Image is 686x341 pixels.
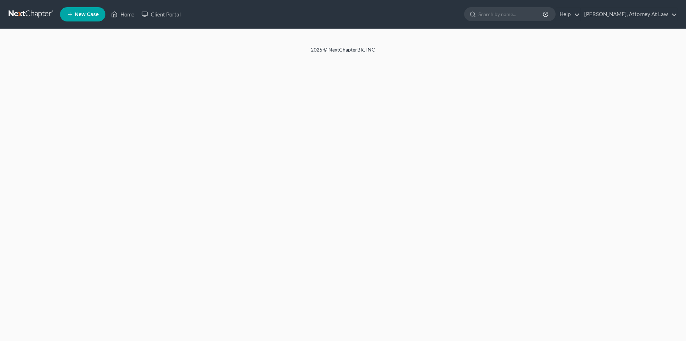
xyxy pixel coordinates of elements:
[138,8,184,21] a: Client Portal
[139,46,547,59] div: 2025 © NextChapterBK, INC
[478,8,544,21] input: Search by name...
[581,8,677,21] a: [PERSON_NAME], Attorney At Law
[108,8,138,21] a: Home
[75,12,99,17] span: New Case
[556,8,580,21] a: Help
